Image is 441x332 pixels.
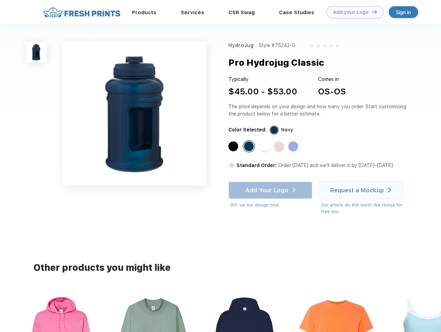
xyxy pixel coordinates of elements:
[244,141,254,151] div: Navy
[34,261,407,275] div: Other products you might like
[236,163,277,168] span: Standard Order:
[228,76,297,83] div: Typically
[329,44,333,48] img: gray_star.svg
[388,187,391,193] img: white arrow
[228,126,267,133] div: Color Selected:
[274,141,284,151] div: Pink Sand
[372,10,377,14] img: DT
[228,42,254,49] div: HydroJug
[62,42,206,186] img: func=resize&h=640
[132,9,156,16] a: Products
[281,126,293,133] div: Navy
[335,44,340,48] img: gray_star.svg
[288,141,298,151] div: Hyper Blue
[228,141,238,151] div: Black
[228,85,297,98] div: $45.00 - $53.00
[26,42,46,62] img: func=resize&h=100
[318,85,346,98] div: OS-OS
[323,44,327,48] img: gray_star.svg
[278,163,394,168] span: Order [DATE] and we’ll deliver it by [DATE]–[DATE].
[228,103,409,118] div: The price depends on your design and how many you order. Start customizing the product below for ...
[318,76,346,83] div: Comes in
[231,202,312,209] div: DIY via our design tool.
[330,187,384,194] div: Request a Mockup
[321,202,409,215] div: Our artists do the work! We revise for free too.
[310,44,314,48] img: gray_star.svg
[389,6,418,18] a: Sign in
[333,9,369,15] div: Add your Logo
[41,6,123,18] img: fo%20logo%202.webp
[228,56,324,69] div: Pro Hydrojug Classic
[396,8,411,16] div: Sign in
[260,141,270,151] div: White
[259,42,295,49] div: Style #75242-G
[316,44,321,48] img: gray_star.svg
[228,162,235,168] img: standard order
